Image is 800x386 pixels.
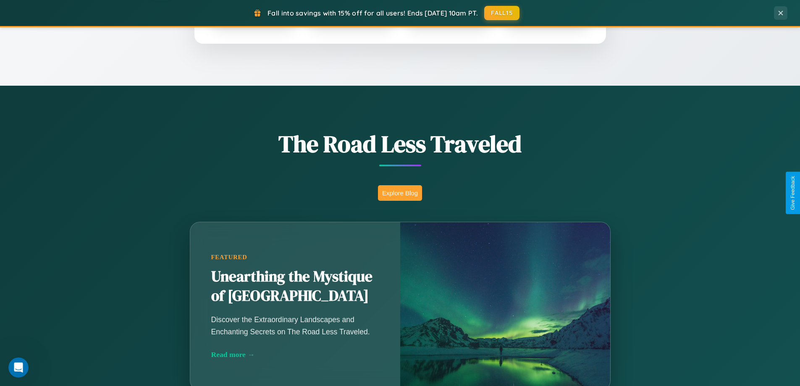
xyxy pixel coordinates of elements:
div: Featured [211,254,379,261]
span: Fall into savings with 15% off for all users! Ends [DATE] 10am PT. [268,9,478,17]
div: Give Feedback [790,176,796,210]
button: FALL15 [484,6,519,20]
iframe: Intercom live chat [8,357,29,378]
div: Read more → [211,350,379,359]
button: Explore Blog [378,185,422,201]
h2: Unearthing the Mystique of [GEOGRAPHIC_DATA] [211,267,379,306]
p: Discover the Extraordinary Landscapes and Enchanting Secrets on The Road Less Traveled. [211,314,379,337]
h1: The Road Less Traveled [148,128,652,160]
